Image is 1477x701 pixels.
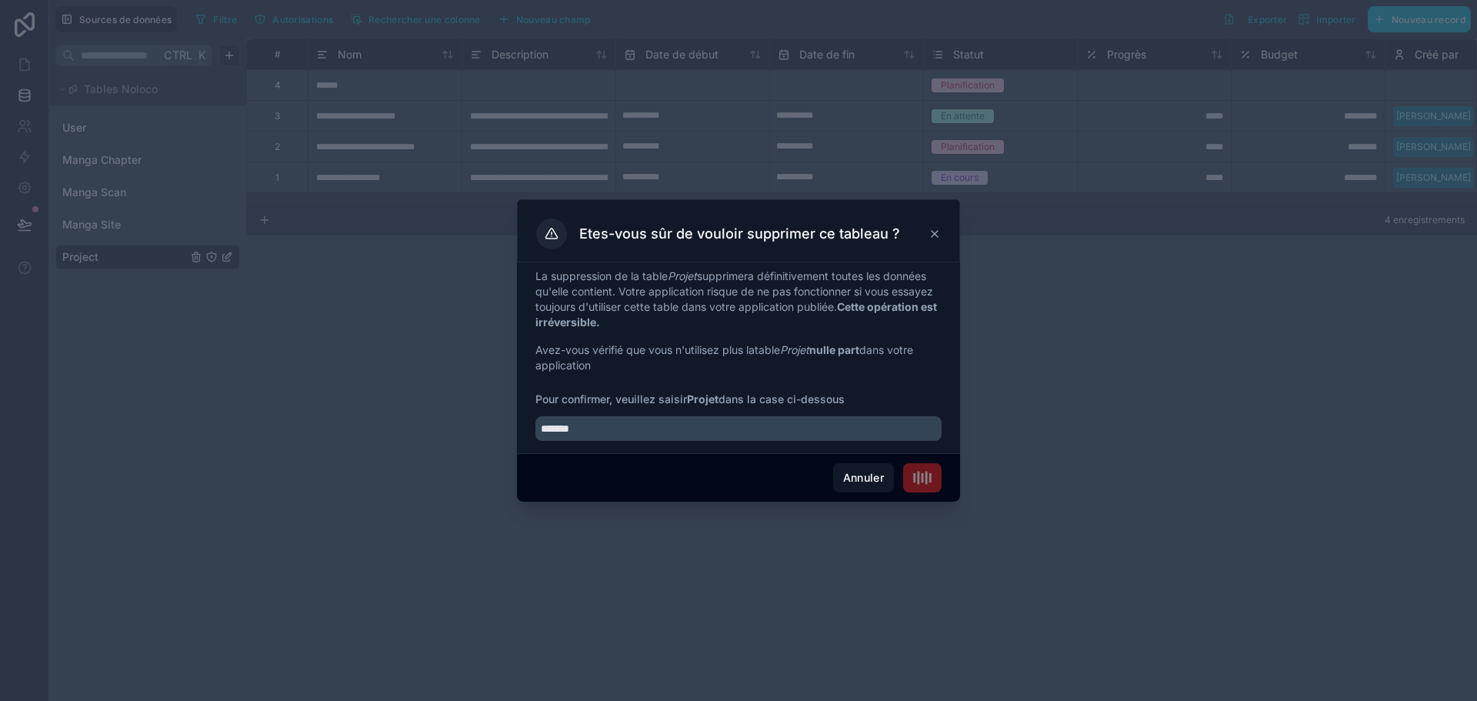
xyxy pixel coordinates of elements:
font: Annuler [843,471,884,484]
font: Avez-vous vérifié que vous n'utilisez plus la [535,343,755,356]
font: table [755,343,780,356]
font: Projet [780,343,809,356]
font: La suppression de la table [535,269,668,282]
font: dans la case ci-dessous [718,392,845,406]
font: Projet [668,269,697,282]
font: Projet [687,392,718,406]
font: Etes-vous sûr de vouloir supprimer ce tableau ? [579,225,900,242]
font: supprimera définitivement toutes les données qu'elle contient. Votre application risque de ne pas... [535,269,933,313]
font: Pour confirmer, veuillez saisir [535,392,687,406]
font: nulle part [809,343,859,356]
button: Annuler [833,463,894,492]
